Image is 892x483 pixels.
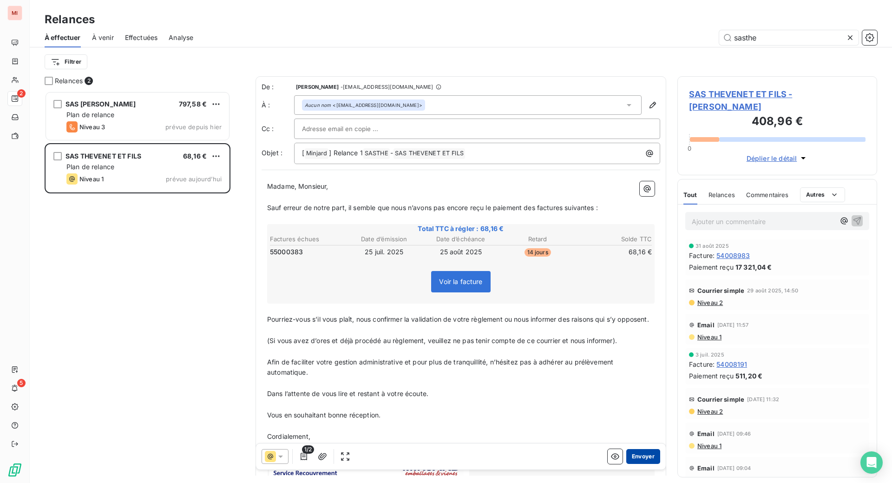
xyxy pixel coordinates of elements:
span: Total TTC à régler : 68,16 € [269,224,653,233]
th: Factures échues [269,234,345,244]
span: Analyse [169,33,193,42]
span: Paiement reçu [689,262,734,272]
label: Cc : [262,124,294,133]
span: 1/2 [302,445,314,454]
th: Date d’émission [346,234,422,244]
th: Solde TTC [577,234,652,244]
span: 0 [688,145,691,152]
span: 14 jours [525,248,551,257]
span: À venir [92,33,114,42]
span: Minjard [305,148,328,159]
button: Envoyer [626,449,660,464]
span: Plan de relance [66,163,114,171]
span: prévue aujourd’hui [166,175,222,183]
td: 25 juil. 2025 [346,247,422,257]
span: - [390,149,393,157]
h3: 408,96 € [689,113,866,132]
span: [DATE] 09:46 [717,431,751,437]
span: Courrier simple [697,396,744,403]
span: prévue depuis hier [165,123,222,131]
label: À : [262,100,294,110]
span: Niveau 2 [696,408,723,415]
span: 3 juil. 2025 [695,352,724,357]
img: Logo LeanPay [7,463,22,477]
span: Email [697,430,715,437]
div: grid [45,91,230,468]
span: Afin de faciliter votre gestion administrative et pour plus de tranquillité, n’hésitez pas à adhé... [267,358,615,377]
div: Open Intercom Messenger [860,451,883,474]
span: SAS THEVENET ET FILS - [PERSON_NAME] [689,88,866,113]
span: Email [697,321,715,329]
span: 511,20 € [735,371,762,381]
span: À effectuer [45,33,81,42]
span: Tout [683,191,697,198]
span: Effectuées [125,33,158,42]
span: Email [697,464,715,472]
span: 31 août 2025 [695,243,729,249]
span: [PERSON_NAME] [296,84,339,90]
th: Date d’échéance [423,234,498,244]
span: 68,16 € [183,152,207,160]
span: Objet : [262,149,282,157]
span: 54008191 [716,359,747,369]
span: Relances [55,76,83,86]
span: Paiement reçu [689,371,734,381]
input: Rechercher [719,30,859,45]
span: [DATE] 09:04 [717,465,751,471]
button: Déplier le détail [744,153,811,164]
span: De : [262,82,294,92]
h3: Relances [45,11,95,28]
span: Niveau 1 [696,333,721,341]
span: ] Relance 1 [329,149,363,157]
span: Dans l’attente de vous lire et restant à votre écoute. [267,390,428,397]
span: Facture : [689,359,715,369]
span: 29 août 2025, 14:50 [747,288,798,293]
button: Filtrer [45,54,87,69]
span: Niveau 1 [79,175,104,183]
span: 55000383 [270,247,303,257]
span: - [EMAIL_ADDRESS][DOMAIN_NAME] [341,84,433,90]
span: 797,58 € [179,100,207,108]
th: Retard [500,234,576,244]
td: 25 août 2025 [423,247,498,257]
span: Plan de relance [66,111,114,119]
input: Adresse email en copie ... [302,122,402,136]
span: Madame, Monsieur, [267,182,328,190]
span: Sauf erreur de notre part, il semble que nous n’avons pas encore reçu le paiement des factures su... [267,204,598,212]
span: Courrier simple [697,287,744,294]
span: Pourriez-vous s’il vous plaît, nous confirmer la validation de votre règlement ou nous informer d... [267,315,649,323]
span: Vous en souhaitant bonne réception. [267,411,380,419]
span: Voir la facture [439,278,482,285]
span: 2 [17,89,26,98]
span: 2 [85,77,93,85]
span: [ [302,149,304,157]
span: SASTHE [363,148,390,159]
td: 68,16 € [577,247,652,257]
span: Niveau 1 [696,442,721,450]
span: [DATE] 11:57 [717,322,749,328]
span: Déplier le détail [747,153,797,163]
button: Autres [800,187,845,202]
div: MI [7,6,22,20]
span: Cordialement, [267,432,310,440]
span: (Si vous avez d’ores et déjà procédé au règlement, veuillez ne pas tenir compte de ce courrier et... [267,337,617,344]
div: <[EMAIL_ADDRESS][DOMAIN_NAME]> [305,102,422,108]
span: 5 [17,379,26,387]
span: Facture : [689,251,715,260]
span: Relances [708,191,735,198]
span: Niveau 3 [79,123,105,131]
em: Aucun nom [305,102,331,108]
span: [DATE] 11:32 [747,397,779,402]
span: SAS [PERSON_NAME] [66,100,136,108]
span: 54008983 [716,251,750,260]
span: SAS THEVENET ET FILS [394,148,465,159]
span: SAS THEVENET ET FILS [66,152,141,160]
span: Commentaires [746,191,789,198]
span: Niveau 2 [696,299,723,306]
span: 17 321,04 € [735,262,772,272]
